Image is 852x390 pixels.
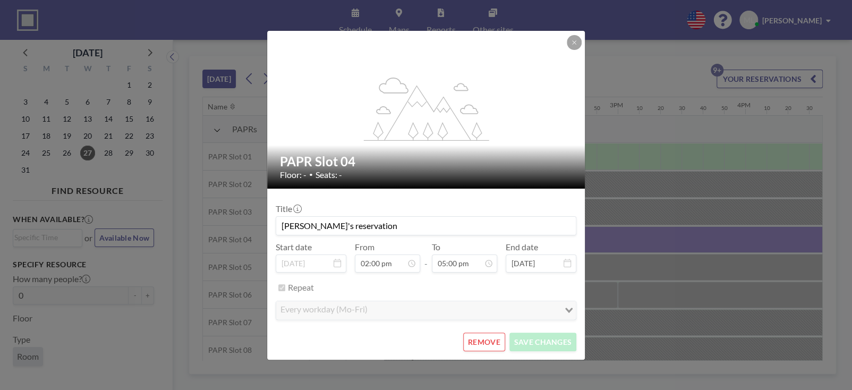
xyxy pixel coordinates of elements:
label: Start date [276,242,312,252]
g: flex-grow: 1.2; [364,77,489,140]
label: Repeat [288,282,314,293]
input: Search for option [371,303,558,317]
span: every workday (Mo-Fri) [278,303,370,317]
div: Search for option [276,301,576,319]
button: SAVE CHANGES [509,333,576,351]
span: Seats: - [316,169,342,180]
button: REMOVE [463,333,505,351]
span: - [424,245,428,269]
h2: PAPR Slot 04 [280,154,573,169]
label: To [432,242,440,252]
span: • [309,171,313,179]
input: (No title) [276,217,576,235]
label: From [355,242,374,252]
span: Floor: - [280,169,306,180]
label: Title [276,204,301,214]
label: End date [506,242,538,252]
